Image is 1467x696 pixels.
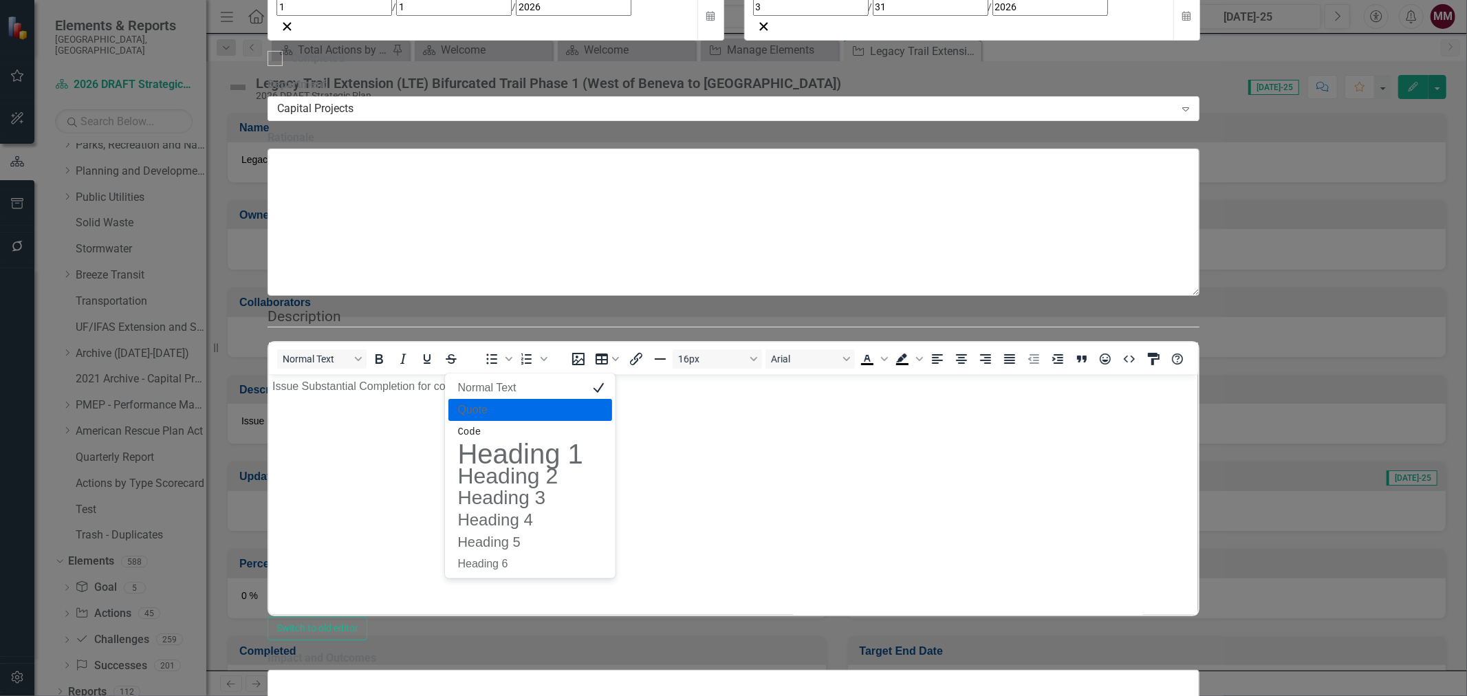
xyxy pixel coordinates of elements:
[624,349,648,369] button: Insert/edit link
[457,512,585,528] h4: Heading 4
[480,349,514,369] div: Bullet list
[649,349,672,369] button: Horizontal line
[673,349,762,369] button: Font size 16px
[1166,349,1190,369] button: Help
[765,349,855,369] button: Font Arial
[283,354,350,365] span: Normal Text
[771,354,838,365] span: Arial
[891,349,925,369] div: Background color Black
[1142,349,1166,369] button: CSS Editor
[998,349,1021,369] button: Justify
[856,349,890,369] div: Text color Black
[457,424,585,440] pre: Code
[268,651,376,666] label: Impact and Outcomes
[391,349,415,369] button: Italic
[457,380,585,396] p: Normal Text
[591,349,624,369] button: Table
[448,465,612,487] div: Heading 2
[268,306,1199,327] legend: Description
[448,553,612,575] div: Heading 6
[512,1,516,12] span: /
[268,77,326,93] label: Department
[869,1,873,12] span: /
[448,399,612,421] div: Quote
[457,446,585,462] h1: Heading 1
[950,349,973,369] button: Align center
[457,490,585,506] h3: Heading 3
[567,349,590,369] button: Insert image
[439,349,463,369] button: Strikethrough
[988,1,992,12] span: /
[268,130,314,146] label: Rationale
[678,354,746,365] span: 16px
[1046,349,1069,369] button: Increase indent
[457,468,585,484] h2: Heading 2
[277,100,1175,116] div: Capital Projects
[277,349,367,369] button: Block Normal Text
[1118,349,1142,369] button: HTML Editor
[448,531,612,553] div: Heading 5
[1094,349,1118,369] button: Emojis
[448,509,612,531] div: Heading 4
[926,349,949,369] button: Align left
[448,443,612,465] div: Heading 1
[367,349,391,369] button: Bold
[1022,349,1045,369] button: Decrease indent
[448,377,612,399] div: Normal Text
[457,556,585,572] h6: Heading 6
[1070,349,1094,369] button: Blockquote
[392,1,396,12] span: /
[457,402,585,418] blockquote: Quote
[457,534,585,550] h5: Heading 5
[448,487,612,509] div: Heading 3
[269,375,1197,615] iframe: Rich Text Area
[415,349,439,369] button: Underline
[448,421,612,443] div: Code
[268,616,367,640] button: Switch to old editor
[974,349,997,369] button: Align right
[515,349,550,369] div: Numbered list
[291,51,345,67] div: Completed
